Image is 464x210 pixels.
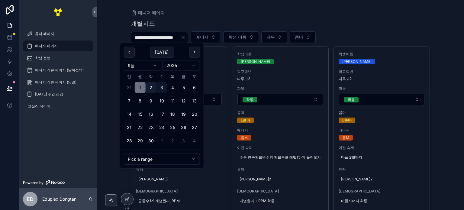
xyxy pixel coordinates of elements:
[341,155,423,160] span: 마플 218까지
[167,109,178,120] button: 2025년 9월 18일 목요일
[136,167,222,172] span: 튜터
[295,34,303,40] span: 콤마
[35,80,76,85] span: 매니저 리뷰 페이지 (당일)
[23,28,93,39] a: 튜터 페이지
[240,155,321,160] span: 수특 연속확률변수의 확률분포 레벨1까지 풀어오기
[28,104,50,109] span: 교실장 페이지
[138,177,220,182] span: [PERSON_NAME]
[19,177,97,188] a: Powered by
[223,31,259,43] button: Select Button
[191,31,221,43] button: Select Button
[339,86,425,91] span: 과목
[138,199,220,203] span: 공통수학1 개념원리, RPM
[35,31,54,36] span: 튜터 페이지
[146,135,156,146] button: 2025년 9월 30일 화요일
[237,76,324,81] span: 나루고2
[339,69,425,74] span: 학교학년
[124,109,135,120] button: 2025년 9월 14일 일요일
[167,135,178,146] button: 2025년 10월 2일 목요일
[146,95,156,106] button: 2025년 9월 9일 화요일
[35,44,58,48] span: 매니저 페이지
[178,82,189,93] button: 2025년 9월 5일 금요일
[241,135,248,141] div: 율M
[237,52,324,57] span: 학생이름
[135,135,146,146] button: 2025년 9월 29일 월요일
[240,199,321,203] span: 개념원리 + RPM 확통
[135,109,146,120] button: 2025년 9월 15일 월요일
[156,73,167,80] th: 수요일
[135,95,146,106] button: 2025년 9월 8일 월요일
[135,122,146,133] button: 2025년 9월 22일 월요일
[35,92,63,97] span: [DATE] 수업 점검
[131,10,165,16] a: 매니저 페이지
[189,82,200,93] button: 2025년 9월 6일 토요일
[266,34,275,40] span: 과목
[146,109,156,120] button: 2025년 9월 16일 화요일
[290,31,316,43] button: Select Button
[237,94,323,105] button: Select Button
[178,122,189,133] button: 2025년 9월 26일 금요일
[23,65,93,76] a: 매니저 리뷰 페이지 (날짜선택)
[237,167,324,172] span: 튜터
[167,122,178,133] button: 2025년 9월 25일 목요일
[241,59,270,64] div: [PERSON_NAME]
[339,110,425,115] span: 콤마
[178,135,189,146] button: 2025년 10월 3일 금요일
[124,135,135,146] button: 2025년 9월 28일 일요일
[23,101,93,112] a: 교실장 페이지
[246,97,253,102] div: 확통
[156,122,167,133] button: 2025년 9월 24일 수요일
[339,167,425,172] span: 튜터
[240,177,321,182] span: [PERSON_NAME]2
[23,180,43,185] span: Powered by
[342,118,352,123] div: E콤마
[35,56,50,60] span: 학생 정보
[342,59,372,64] div: [PERSON_NAME]
[23,53,93,63] a: 학생 정보
[42,196,76,202] p: Eduplex Dongtan
[178,109,189,120] button: 2025년 9월 19일 금요일
[124,122,135,133] button: 2025년 9월 21일 일요일
[124,154,200,165] button: Relative time
[167,95,178,106] button: 2025년 9월 11일 목요일
[138,10,165,16] span: 매니저 페이지
[167,73,178,80] th: 목요일
[181,35,188,40] button: Clear
[339,94,425,105] button: Select Button
[27,195,34,203] span: ED
[124,73,200,146] table: 9월 2025
[339,52,425,57] span: 학생이름
[237,69,324,74] span: 학교학년
[136,189,222,194] span: [DEMOGRAPHIC_DATA]
[189,109,200,120] button: 2025년 9월 20일 토요일
[348,97,355,102] div: 확통
[237,110,324,115] span: 콤마
[131,19,155,28] h1: 개별지도
[196,34,208,40] span: 매니저
[189,122,200,133] button: 2025년 9월 27일 토요일
[339,128,425,133] span: 매니저
[124,95,135,106] button: 2025년 9월 7일 일요일
[156,109,167,120] button: 2025년 9월 17일 수요일
[237,86,324,91] span: 과목
[339,145,425,150] span: 이전 숙제
[156,82,167,93] button: Today, 2025년 9월 3일 수요일
[341,199,423,203] span: 마플시너지 확통
[189,73,200,80] th: 토요일
[53,7,63,17] img: App logo
[150,47,174,58] button: [DATE]
[261,31,287,43] button: Select Button
[237,145,324,150] span: 이전 숙제
[241,118,250,123] div: E콤마
[124,82,135,93] button: 2025년 8월 31일 일요일
[178,95,189,106] button: 2025년 9월 12일 금요일
[146,82,156,93] button: 2025년 9월 2일 화요일
[23,89,93,100] a: [DATE] 수업 점검
[228,34,246,40] span: 학생 이름
[189,95,200,106] button: 2025년 9월 13일 토요일
[341,177,423,182] span: [PERSON_NAME]2
[189,135,200,146] button: 2025년 10월 4일 토요일
[156,95,167,106] button: 2025년 9월 10일 수요일
[124,73,135,80] th: 일요일
[146,122,156,133] button: 2025년 9월 23일 화요일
